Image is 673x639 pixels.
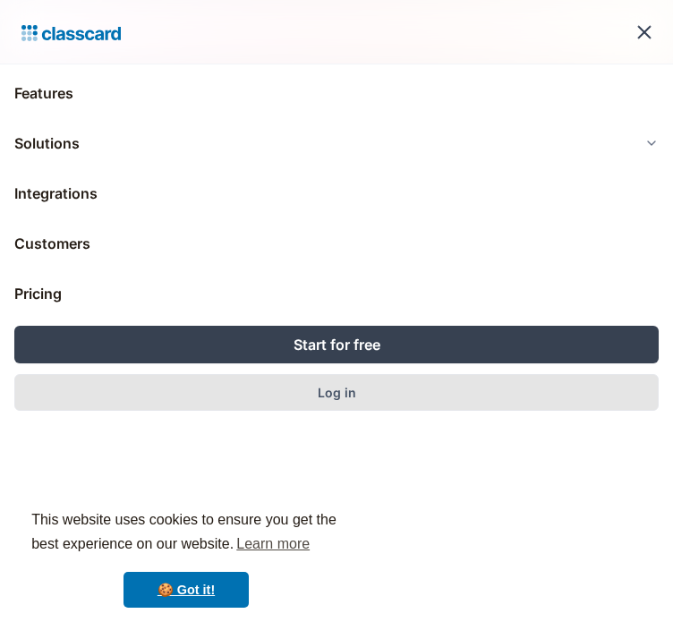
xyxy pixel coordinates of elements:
div: Solutions [14,122,659,165]
a: Start for free [14,326,659,363]
div: Log in [318,383,356,402]
a: Features [14,72,659,115]
a: dismiss cookie message [124,572,249,608]
div: Start for free [294,334,380,355]
a: Customers [14,222,659,265]
div: menu [623,11,659,54]
div: cookieconsent [14,492,358,625]
a: home [14,20,121,45]
span: This website uses cookies to ensure you get the best experience on our website. [31,509,341,558]
div: Solutions [14,132,80,154]
a: learn more about cookies [234,531,312,558]
a: Pricing [14,272,659,315]
a: Integrations [14,172,659,215]
a: Log in [14,374,659,411]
